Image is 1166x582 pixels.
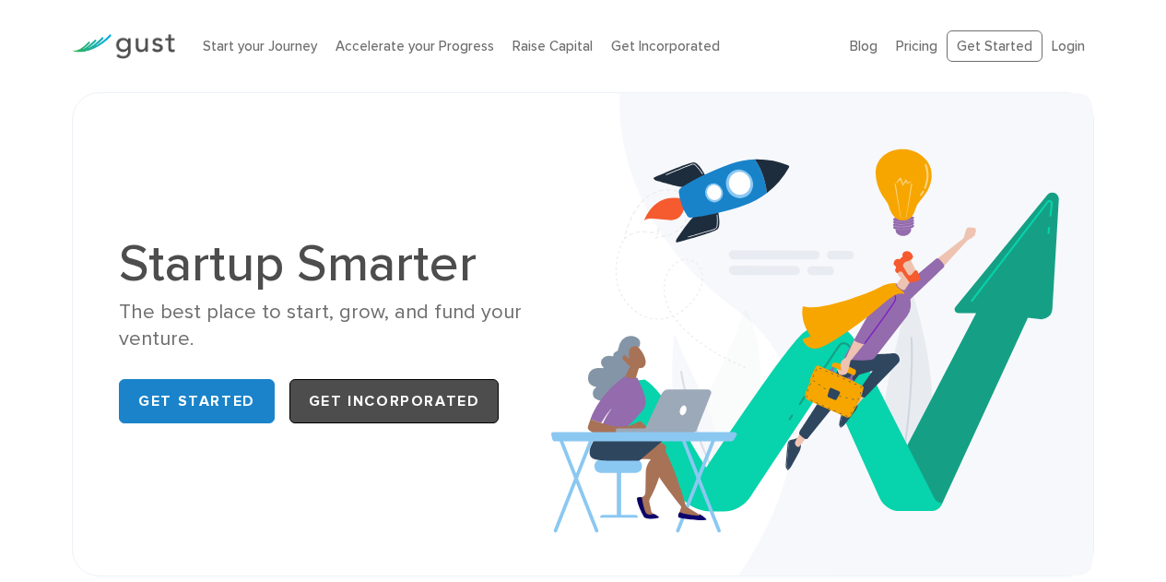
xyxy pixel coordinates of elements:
[336,38,494,54] a: Accelerate your Progress
[72,34,175,59] img: Gust Logo
[947,30,1042,63] a: Get Started
[119,299,569,353] div: The best place to start, grow, and fund your venture.
[203,38,317,54] a: Start your Journey
[896,38,937,54] a: Pricing
[119,379,275,423] a: Get Started
[289,379,500,423] a: Get Incorporated
[551,93,1093,576] img: Startup Smarter Hero
[611,38,720,54] a: Get Incorporated
[850,38,877,54] a: Blog
[512,38,593,54] a: Raise Capital
[1052,38,1085,54] a: Login
[119,238,569,290] h1: Startup Smarter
